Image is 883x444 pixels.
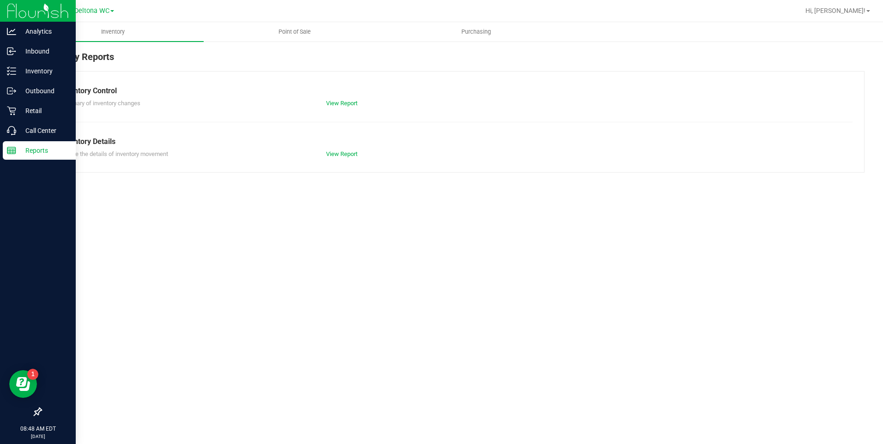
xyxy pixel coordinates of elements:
[16,46,72,57] p: Inbound
[22,22,204,42] a: Inventory
[16,125,72,136] p: Call Center
[60,100,140,107] span: Summary of inventory changes
[4,433,72,440] p: [DATE]
[805,7,865,14] span: Hi, [PERSON_NAME]!
[326,150,357,157] a: View Report
[449,28,503,36] span: Purchasing
[16,26,72,37] p: Analytics
[7,106,16,115] inline-svg: Retail
[7,86,16,96] inline-svg: Outbound
[41,50,865,71] div: Inventory Reports
[7,66,16,76] inline-svg: Inventory
[9,370,37,398] iframe: Resource center
[60,85,846,96] div: Inventory Control
[7,27,16,36] inline-svg: Analytics
[7,126,16,135] inline-svg: Call Center
[74,7,109,15] span: Deltona WC
[326,100,357,107] a: View Report
[4,425,72,433] p: 08:48 AM EDT
[204,22,385,42] a: Point of Sale
[16,66,72,77] p: Inventory
[89,28,137,36] span: Inventory
[27,369,38,380] iframe: Resource center unread badge
[7,47,16,56] inline-svg: Inbound
[16,145,72,156] p: Reports
[266,28,323,36] span: Point of Sale
[7,146,16,155] inline-svg: Reports
[16,105,72,116] p: Retail
[16,85,72,96] p: Outbound
[386,22,567,42] a: Purchasing
[60,136,846,147] div: Inventory Details
[60,150,168,157] span: Explore the details of inventory movement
